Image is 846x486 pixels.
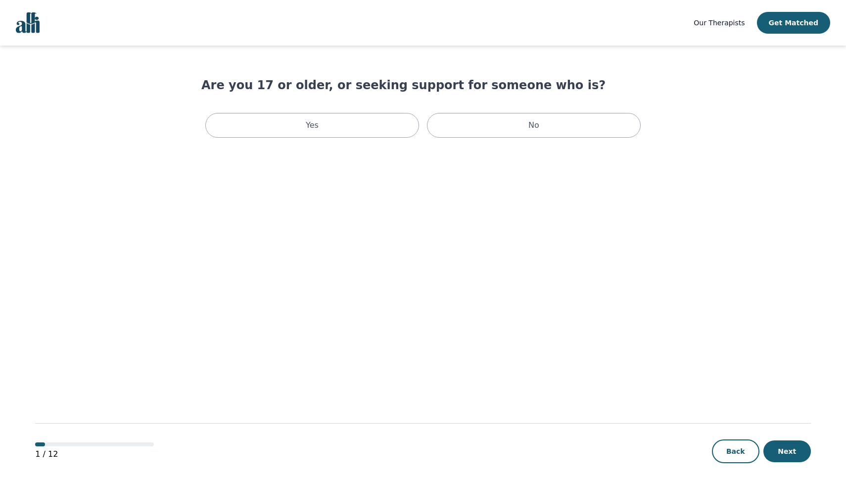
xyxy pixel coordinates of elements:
[712,439,759,463] button: Back
[528,119,539,131] p: No
[35,448,154,460] p: 1 / 12
[694,17,745,29] a: Our Therapists
[757,12,830,34] button: Get Matched
[763,440,811,462] button: Next
[306,119,319,131] p: Yes
[201,77,645,93] h1: Are you 17 or older, or seeking support for someone who is?
[16,12,40,33] img: alli logo
[694,19,745,27] span: Our Therapists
